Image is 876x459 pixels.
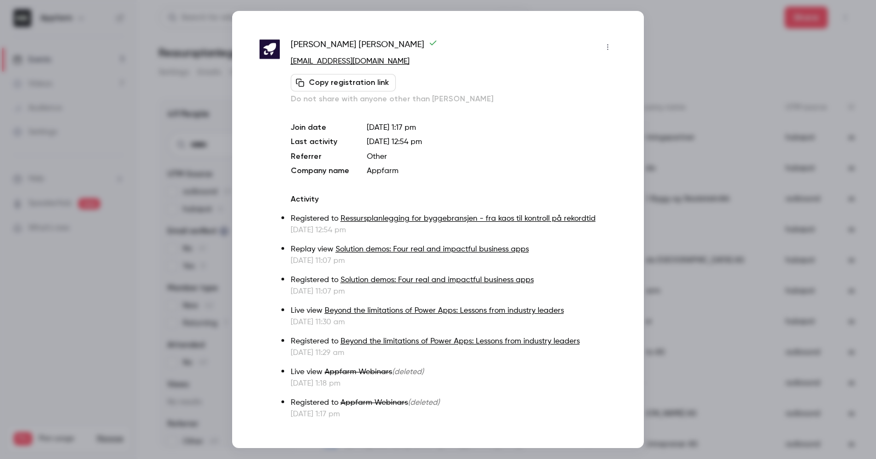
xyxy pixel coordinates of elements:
[367,165,616,176] p: Appfarm
[291,194,616,205] p: Activity
[367,138,422,146] span: [DATE] 12:54 pm
[291,336,616,347] p: Registered to
[291,347,616,358] p: [DATE] 11:29 am
[291,38,437,56] span: [PERSON_NAME] [PERSON_NAME]
[291,305,616,317] p: Live view
[291,274,616,286] p: Registered to
[325,368,392,376] span: Appfarm Webinars
[291,366,616,378] p: Live view
[367,122,616,133] p: [DATE] 1:17 pm
[341,215,596,222] a: Ressursplanlegging for byggebransjen - fra kaos til kontroll på rekordtid
[291,378,616,389] p: [DATE] 1:18 pm
[325,307,564,314] a: Beyond the limitations of Power Apps: Lessons from industry leaders
[291,74,396,91] button: Copy registration link
[291,317,616,328] p: [DATE] 11:30 am
[367,151,616,162] p: Other
[291,165,349,176] p: Company name
[291,255,616,266] p: [DATE] 11:07 pm
[291,58,410,65] a: [EMAIL_ADDRESS][DOMAIN_NAME]
[341,276,534,284] a: Solution demos: Four real and impactful business apps
[291,94,616,105] p: Do not share with anyone other than [PERSON_NAME]
[291,225,616,236] p: [DATE] 12:54 pm
[291,409,616,420] p: [DATE] 1:17 pm
[291,122,349,133] p: Join date
[291,151,349,162] p: Referrer
[341,399,408,406] span: Appfarm Webinars
[291,286,616,297] p: [DATE] 11:07 pm
[392,368,424,376] span: (deleted)
[336,245,529,253] a: Solution demos: Four real and impactful business apps
[341,337,580,345] a: Beyond the limitations of Power Apps: Lessons from industry leaders
[291,244,616,255] p: Replay view
[291,136,349,148] p: Last activity
[260,39,280,60] img: appfarm.io
[291,397,616,409] p: Registered to
[291,213,616,225] p: Registered to
[408,399,440,406] span: (deleted)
